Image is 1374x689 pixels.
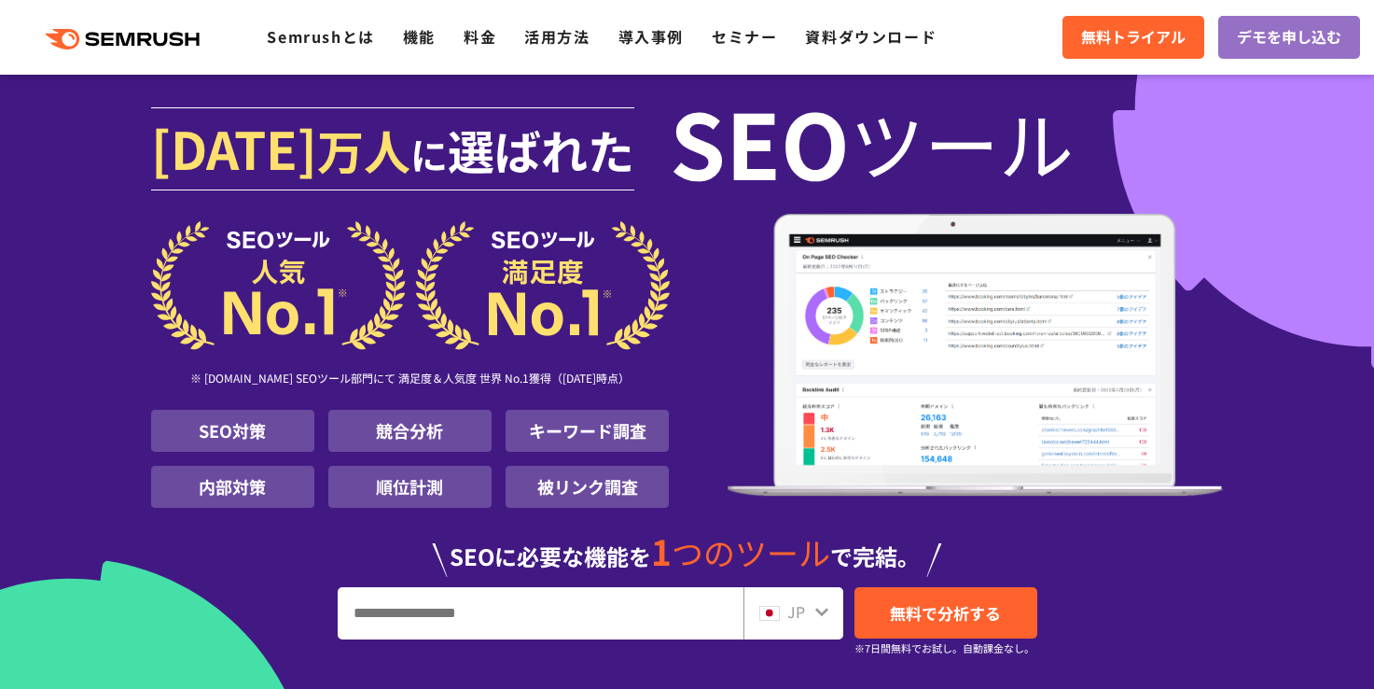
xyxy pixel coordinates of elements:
span: 1 [651,526,672,576]
span: に [410,127,448,181]
input: URL、キーワードを入力してください [339,588,743,639]
span: 無料トライアル [1081,25,1186,49]
div: ※ [DOMAIN_NAME] SEOツール部門にて 満足度＆人気度 世界 No.1獲得（[DATE]時点） [151,350,670,410]
span: 万人 [317,116,410,183]
li: 内部対策 [151,466,314,508]
a: 無料で分析する [854,587,1037,639]
a: 料金 [464,25,496,48]
li: 被リンク調査 [506,466,669,508]
span: JP [787,600,805,623]
span: [DATE] [151,110,317,185]
a: 無料トライアル [1062,16,1204,59]
a: セミナー [712,25,777,48]
a: デモを申し込む [1218,16,1360,59]
span: 選ばれた [448,116,634,183]
a: Semrushとは [267,25,374,48]
a: 資料ダウンロード [805,25,937,48]
a: 活用方法 [524,25,590,48]
li: キーワード調査 [506,410,669,452]
li: 順位計測 [328,466,492,508]
span: で完結。 [830,540,920,572]
a: 機能 [403,25,436,48]
span: デモを申し込む [1237,25,1341,49]
a: 導入事例 [618,25,684,48]
span: SEO [670,105,850,179]
div: SEOに必要な機能を [151,515,1224,577]
span: ツール [850,105,1074,179]
span: 無料で分析する [890,601,1001,625]
li: 競合分析 [328,410,492,452]
li: SEO対策 [151,410,314,452]
span: つのツール [672,529,830,575]
small: ※7日間無料でお試し。自動課金なし。 [854,640,1034,657]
